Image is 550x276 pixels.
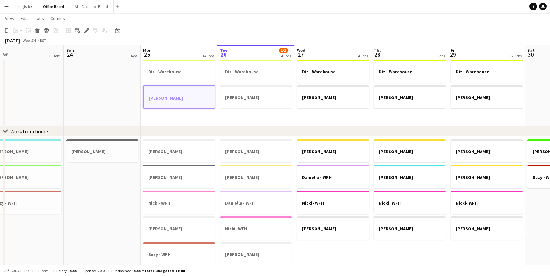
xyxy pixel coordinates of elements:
h3: [PERSON_NAME] [451,226,523,232]
div: Nicki- WFH [374,191,446,214]
h3: [PERSON_NAME] [451,95,523,100]
span: 25 [142,51,151,58]
h3: [PERSON_NAME] [144,95,215,101]
span: Thu [374,47,382,53]
div: Salary £0.00 + Expenses £0.00 + Subsistence £0.00 = [56,268,185,273]
h3: [PERSON_NAME] [297,95,369,100]
h3: Diz - Warehouse [451,69,523,75]
h3: Nicki- WFH [220,226,292,232]
h3: Daniella - WFH [220,200,292,206]
app-job-card: [PERSON_NAME] [66,139,138,162]
span: Sun [66,47,74,53]
app-job-card: Diz - Warehouse [297,60,369,83]
span: 24 [65,51,74,58]
a: Edit [18,14,31,23]
div: 14 Jobs [202,53,214,58]
span: View [5,15,14,21]
span: Mon [143,47,151,53]
h3: [PERSON_NAME] [143,226,215,232]
h3: [PERSON_NAME] [220,252,292,257]
app-job-card: [PERSON_NAME] [143,216,215,240]
h3: Diz - Warehouse [374,69,446,75]
h3: Diz - Warehouse [297,69,369,75]
div: [PERSON_NAME] [451,165,523,188]
div: Diz - Warehouse [220,60,292,83]
div: Nicki- WFH [451,191,523,214]
h3: [PERSON_NAME] [220,95,292,100]
button: ALL Client Job Board [69,0,114,13]
h3: [PERSON_NAME] [143,149,215,154]
div: 13 Jobs [433,53,445,58]
app-job-card: Daniella - WFH [297,165,369,188]
span: Sat [527,47,535,53]
app-job-card: Diz - Warehouse [374,60,446,83]
span: Week 34 [21,38,37,43]
h3: [PERSON_NAME] [451,149,523,154]
h3: Nicki- WFH [374,200,446,206]
h3: Diz - Warehouse [220,69,292,75]
a: Jobs [32,14,47,23]
app-job-card: [PERSON_NAME] [451,139,523,162]
span: Comms [50,15,65,21]
div: 14 Jobs [279,53,291,58]
app-job-card: [PERSON_NAME] [374,139,446,162]
h3: [PERSON_NAME] [374,226,446,232]
app-job-card: [PERSON_NAME] [374,85,446,108]
h3: Daniella - WFH [297,174,369,180]
app-job-card: Daniella - WFH [220,191,292,214]
div: 10 Jobs [49,53,60,58]
app-job-card: [PERSON_NAME] [143,165,215,188]
app-job-card: Nicki- WFH [220,216,292,240]
app-job-card: [PERSON_NAME] [451,216,523,240]
app-job-card: [PERSON_NAME] [374,216,446,240]
div: 14 Jobs [356,53,368,58]
app-job-card: Nicki- WFH [297,191,369,214]
h3: Diz - Warehouse [143,69,215,75]
app-job-card: [PERSON_NAME] [220,165,292,188]
div: Diz - Warehouse [451,60,523,83]
app-job-card: [PERSON_NAME] [143,85,215,109]
app-job-card: [PERSON_NAME] [374,165,446,188]
app-job-card: [PERSON_NAME] [220,242,292,265]
div: 12 Jobs [510,53,522,58]
app-job-card: [PERSON_NAME] [143,139,215,162]
app-job-card: Diz - Warehouse [143,60,215,83]
span: Total Budgeted £0.00 [144,268,185,273]
div: Nicki- WFH [143,191,215,214]
app-job-card: [PERSON_NAME] [220,85,292,108]
h3: Nicki- WFH [297,200,369,206]
span: Edit [21,15,28,21]
h3: [PERSON_NAME] [220,174,292,180]
span: Tue [220,47,228,53]
h3: [PERSON_NAME] [66,149,138,154]
app-job-card: [PERSON_NAME] [297,139,369,162]
span: 27 [296,51,305,58]
app-job-card: [PERSON_NAME] [297,216,369,240]
span: Jobs [34,15,44,21]
div: [PERSON_NAME] [220,139,292,162]
h3: [PERSON_NAME] [374,149,446,154]
h3: Nicki- WFH [451,200,523,206]
app-job-card: Suzy - WFH [143,242,215,265]
div: [PERSON_NAME] [451,85,523,108]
